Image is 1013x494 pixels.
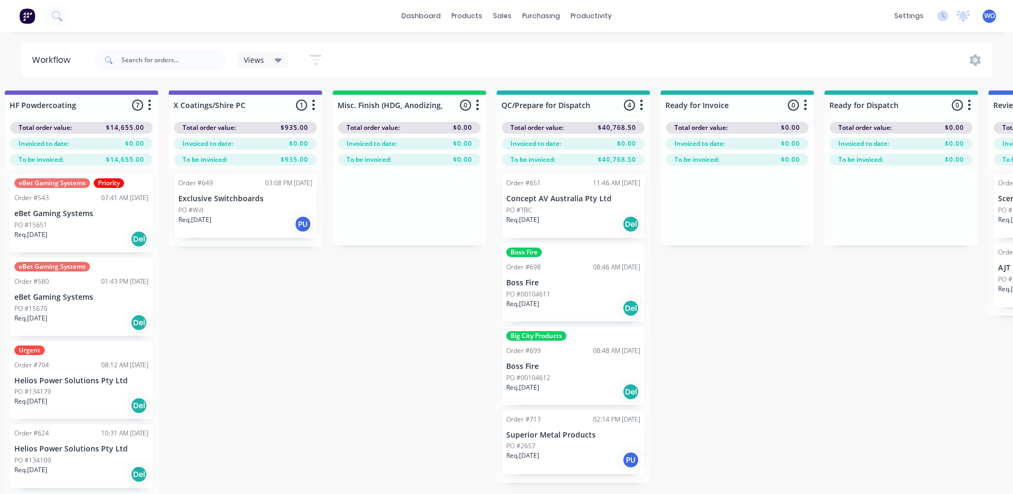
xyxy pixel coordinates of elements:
[14,193,49,203] div: Order #543
[10,341,153,419] div: UrgentOrder #70408:12 AM [DATE]Helios Power Solutions Pty LtdPO #134179Req.[DATE]Del
[674,139,725,149] span: Invoiced to date:
[14,397,47,406] p: Req. [DATE]
[506,290,550,299] p: PO #00104611
[502,327,645,405] div: Big City ProductsOrder #69908:48 AM [DATE]Boss FirePO #00104612Req.[DATE]Del
[622,451,639,468] div: PU
[130,230,147,248] div: Del
[838,139,889,149] span: Invoiced to date:
[674,155,719,164] span: To be invoiced:
[244,54,264,65] span: Views
[347,139,397,149] span: Invoiced to date:
[622,383,639,400] div: Del
[838,123,892,133] span: Total order value:
[598,155,636,164] span: $40,768.50
[945,155,964,164] span: $0.00
[945,123,964,133] span: $0.00
[502,243,645,322] div: Boss FireOrder #69808:46 AM [DATE]Boss FirePO #00104611Req.[DATE]Del
[984,11,995,21] span: WO
[32,54,76,67] div: Workflow
[121,50,227,71] input: Search for orders...
[453,123,472,133] span: $0.00
[19,123,72,133] span: Total order value:
[453,155,472,164] span: $0.00
[502,410,645,474] div: Order #71302:14 PM [DATE]Superior Metal ProductsPO #2657Req.[DATE]PU
[622,216,639,233] div: Del
[14,209,149,218] p: eBet Gaming Systems
[183,139,233,149] span: Invoiced to date:
[14,220,47,230] p: PO #15651
[19,8,35,24] img: Factory
[506,431,640,440] p: Superior Metal Products
[488,8,517,24] div: sales
[130,397,147,414] div: Del
[125,139,144,149] span: $0.00
[506,451,539,460] p: Req. [DATE]
[781,155,800,164] span: $0.00
[14,293,149,302] p: eBet Gaming Systems
[506,415,541,424] div: Order #713
[506,215,539,225] p: Req. [DATE]
[593,178,640,188] div: 11:46 AM [DATE]
[506,362,640,371] p: Boss Fire
[10,174,153,252] div: eBet Gaming SystemsPriorityOrder #54307:41 AM [DATE]eBet Gaming SystemsPO #15651Req.[DATE]Del
[506,373,550,383] p: PO #00104612
[506,278,640,287] p: Boss Fire
[94,178,124,188] div: Priority
[396,8,446,24] a: dashboard
[14,277,49,286] div: Order #580
[289,139,308,149] span: $0.00
[674,123,728,133] span: Total order value:
[593,415,640,424] div: 02:14 PM [DATE]
[101,277,149,286] div: 01:43 PM [DATE]
[14,360,49,370] div: Order #704
[998,275,1012,284] p: PO #
[281,123,308,133] span: $935.00
[178,194,312,203] p: Exclusive Switchboards
[14,262,90,271] div: eBet Gaming Systems
[453,139,472,149] span: $0.00
[506,194,640,203] p: Concept AV Australia Pty Ltd
[178,178,213,188] div: Order #649
[510,139,561,149] span: Invoiced to date:
[10,424,153,488] div: Order #62410:31 AM [DATE]Helios Power Solutions Pty LtdPO #134109Req.[DATE]Del
[101,193,149,203] div: 07:41 AM [DATE]
[14,304,47,314] p: PO #15670
[281,155,308,164] span: $935.00
[945,139,964,149] span: $0.00
[510,123,564,133] span: Total order value:
[101,429,149,438] div: 10:31 AM [DATE]
[598,123,636,133] span: $40,768.50
[506,178,541,188] div: Order #651
[506,205,532,215] p: PO #TBC
[622,300,639,317] div: Del
[781,123,800,133] span: $0.00
[14,444,149,454] p: Helios Power Solutions Pty Ltd
[506,383,539,392] p: Req. [DATE]
[347,155,391,164] span: To be invoiced:
[565,8,617,24] div: productivity
[106,155,144,164] span: $14,655.00
[101,360,149,370] div: 08:12 AM [DATE]
[14,387,51,397] p: PO #134179
[593,346,640,356] div: 08:48 AM [DATE]
[130,466,147,483] div: Del
[14,429,49,438] div: Order #624
[14,465,47,475] p: Req. [DATE]
[593,262,640,272] div: 08:46 AM [DATE]
[183,155,227,164] span: To be invoiced:
[446,8,488,24] div: products
[506,299,539,309] p: Req. [DATE]
[998,205,1012,215] p: PO #
[838,155,883,164] span: To be invoiced:
[517,8,565,24] div: purchasing
[14,230,47,240] p: Req. [DATE]
[106,123,144,133] span: $14,655.00
[506,248,542,257] div: Boss Fire
[506,441,536,451] p: PO #2657
[14,345,45,355] div: Urgent
[174,174,317,238] div: Order #64903:08 PM [DATE]Exclusive SwitchboardsPO #WillReq.[DATE]PU
[183,123,236,133] span: Total order value:
[265,178,312,188] div: 03:08 PM [DATE]
[14,376,149,385] p: Helios Power Solutions Pty Ltd
[294,216,311,233] div: PU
